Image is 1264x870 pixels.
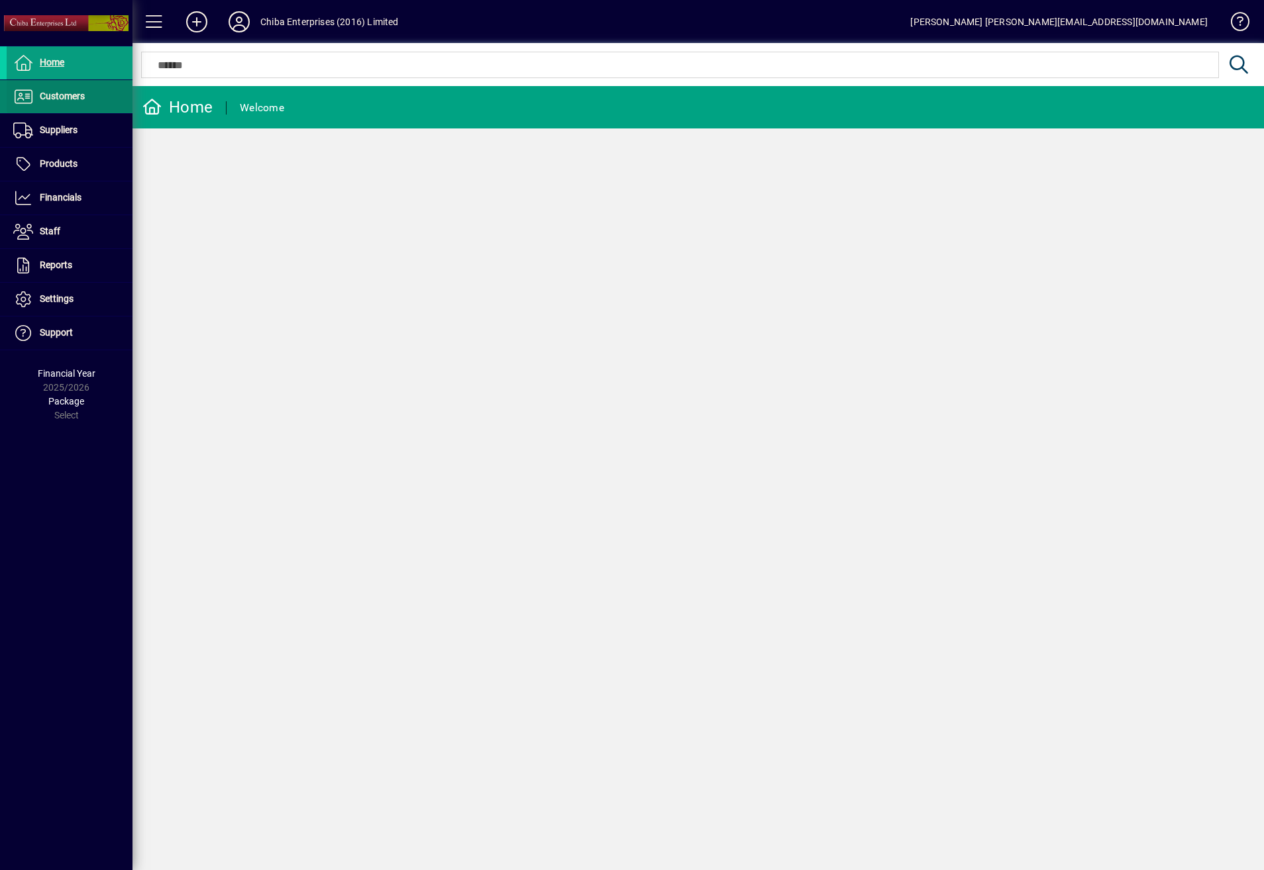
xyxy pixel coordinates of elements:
span: Reports [40,260,72,270]
div: Home [142,97,213,118]
a: Financials [7,181,132,215]
a: Settings [7,283,132,316]
button: Add [176,10,218,34]
span: Financial Year [38,368,95,379]
a: Reports [7,249,132,282]
button: Profile [218,10,260,34]
a: Staff [7,215,132,248]
div: [PERSON_NAME] [PERSON_NAME][EMAIL_ADDRESS][DOMAIN_NAME] [910,11,1208,32]
a: Customers [7,80,132,113]
span: Financials [40,192,81,203]
span: Suppliers [40,124,78,135]
span: Package [48,396,84,407]
a: Products [7,148,132,181]
span: Staff [40,226,60,236]
a: Knowledge Base [1221,3,1247,46]
div: Chiba Enterprises (2016) Limited [260,11,399,32]
a: Suppliers [7,114,132,147]
div: Welcome [240,97,284,119]
span: Home [40,57,64,68]
span: Customers [40,91,85,101]
span: Products [40,158,78,169]
span: Settings [40,293,74,304]
a: Support [7,316,132,350]
span: Support [40,327,73,338]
